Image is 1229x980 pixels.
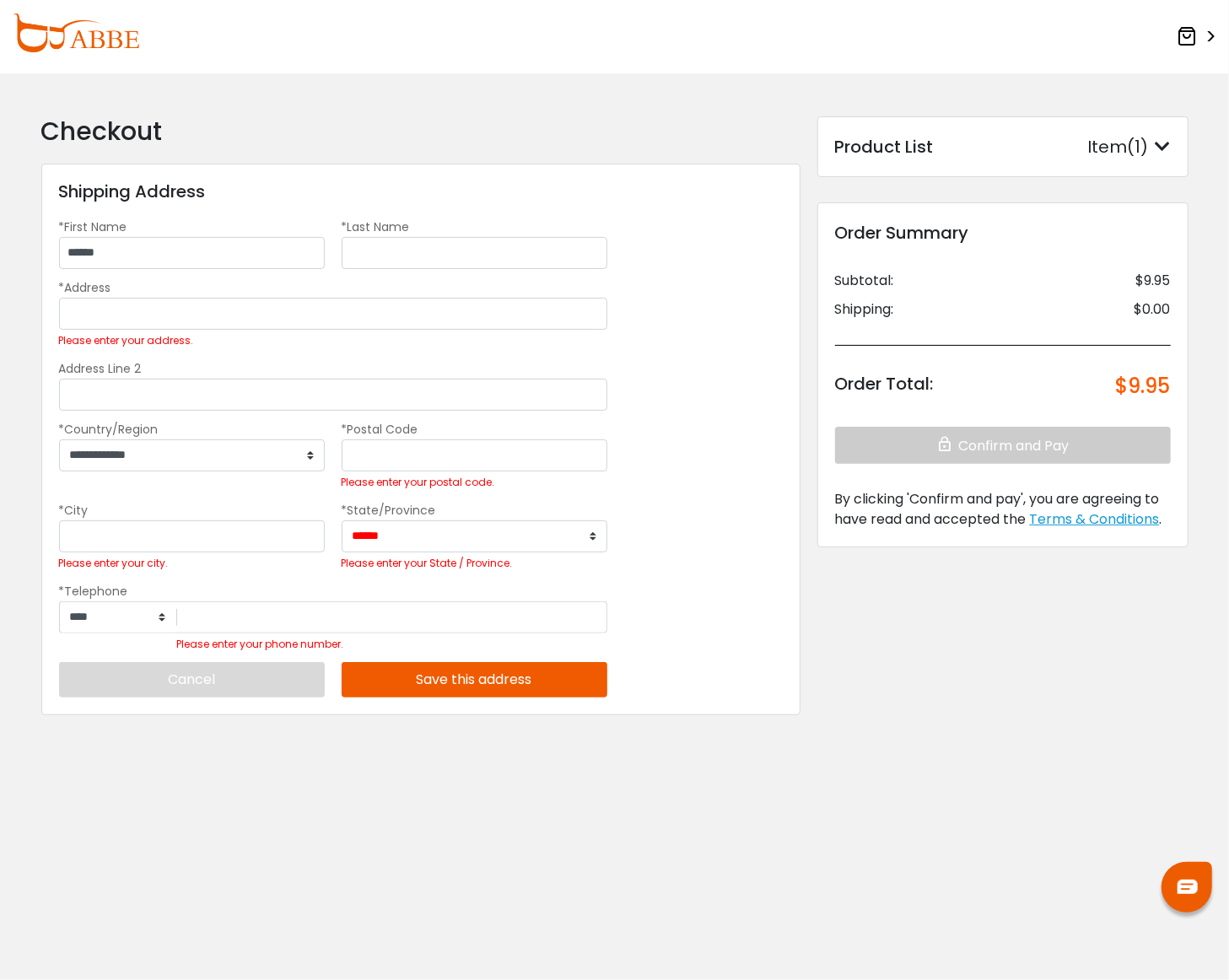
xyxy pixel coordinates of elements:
label: Please enter your State / Province. [342,557,513,570]
label: *Last Name [342,218,410,235]
label: Please enter your phone number. [177,638,344,651]
button: Cancel [59,662,325,697]
label: Please enter your address. [59,334,194,347]
label: *City [59,502,89,519]
h3: Shipping Address [59,181,206,202]
div: Subtotal: [835,271,894,291]
label: Please enter your postal code. [342,476,495,489]
div: $9.95 [1116,371,1171,401]
span: By clicking 'Confirm and pay', you are agreeing to have read and accepted the [835,489,1160,529]
div: Item(1) [1088,134,1171,159]
div: Order Total: [835,371,934,401]
label: Address Line 2 [59,360,142,377]
button: Save this address [342,662,607,697]
div: Order Summary [835,220,1171,245]
label: *Country/Region [59,421,159,438]
div: $0.00 [1135,299,1171,320]
a: > [1177,21,1216,52]
label: *First Name [59,218,127,235]
div: Shipping: [835,299,894,320]
img: chat [1178,880,1198,894]
div: Product List [835,134,934,159]
div: . [835,489,1171,530]
h2: Checkout [41,116,800,147]
label: Please enter your city. [59,557,169,570]
label: *Postal Code [342,421,418,438]
img: abbeglasses.com [13,13,139,52]
label: *State/Province [342,502,436,519]
label: *Telephone [59,583,128,600]
div: $9.95 [1136,271,1171,291]
span: > [1200,22,1216,52]
span: Terms & Conditions [1030,509,1160,529]
label: *Address [59,279,111,296]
